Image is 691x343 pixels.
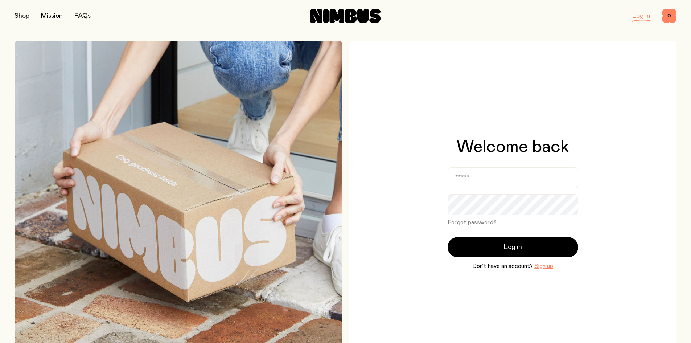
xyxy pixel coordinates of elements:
button: 0 [662,9,676,23]
button: Forgot password? [448,218,496,227]
h1: Welcome back [457,138,569,156]
a: Mission [41,13,63,19]
button: Log in [448,237,578,257]
span: Don’t have an account? [472,262,533,270]
button: Sign up [534,262,553,270]
a: FAQs [74,13,91,19]
a: Log In [632,13,650,19]
span: Log in [504,242,522,252]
